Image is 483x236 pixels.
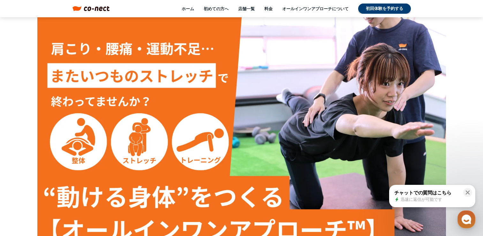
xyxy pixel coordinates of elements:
[264,6,273,12] a: 料金
[238,6,255,12] a: 店舗一覧
[282,6,349,12] a: オールインワンアプローチについて
[182,6,194,12] a: ホーム
[204,6,229,12] a: 初めての方へ
[358,4,411,14] a: 初回体験を予約する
